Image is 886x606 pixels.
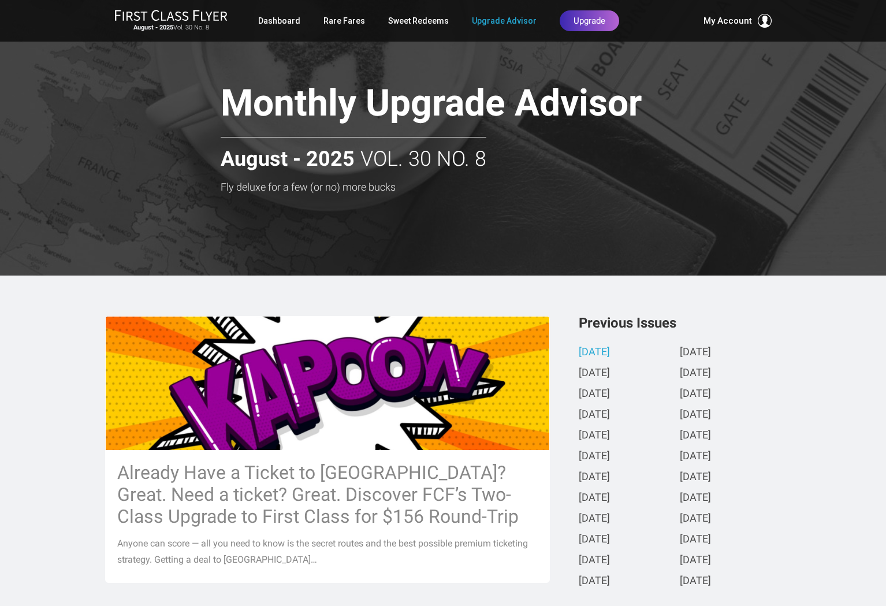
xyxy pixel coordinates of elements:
a: [DATE] [579,555,610,567]
a: Upgrade [560,10,619,31]
a: Upgrade Advisor [472,10,537,31]
a: [DATE] [680,513,711,525]
a: [DATE] [680,347,711,359]
a: [DATE] [680,388,711,400]
a: [DATE] [680,409,711,421]
a: Already Have a Ticket to [GEOGRAPHIC_DATA]? Great. Need a ticket? Great. Discover FCF’s Two-Class... [105,316,550,582]
a: [DATE] [579,430,610,442]
a: [DATE] [680,471,711,484]
a: [DATE] [579,388,610,400]
a: [DATE] [680,367,711,380]
strong: August - 2025 [221,148,355,171]
h3: Previous Issues [579,316,781,330]
a: Rare Fares [323,10,365,31]
h3: Fly deluxe for a few (or no) more bucks [221,181,723,193]
a: [DATE] [680,430,711,442]
a: [DATE] [579,409,610,421]
a: [DATE] [680,575,711,588]
a: [DATE] [680,555,711,567]
a: [DATE] [579,367,610,380]
button: My Account [703,14,772,28]
a: [DATE] [579,492,610,504]
a: [DATE] [680,451,711,463]
small: Vol. 30 No. 8 [114,24,228,32]
a: First Class FlyerAugust - 2025Vol. 30 No. 8 [114,9,228,32]
a: [DATE] [579,513,610,525]
img: First Class Flyer [114,9,228,21]
h3: Already Have a Ticket to [GEOGRAPHIC_DATA]? Great. Need a ticket? Great. Discover FCF’s Two-Class... [117,462,538,527]
span: My Account [703,14,752,28]
p: Anyone can score — all you need to know is the secret routes and the best possible premium ticket... [117,536,538,568]
a: [DATE] [579,534,610,546]
h1: Monthly Upgrade Advisor [221,83,723,128]
a: [DATE] [579,575,610,588]
a: [DATE] [579,451,610,463]
strong: August - 2025 [133,24,173,31]
a: [DATE] [680,492,711,504]
a: [DATE] [680,534,711,546]
h2: Vol. 30 No. 8 [221,137,486,171]
a: [DATE] [579,347,610,359]
a: [DATE] [579,471,610,484]
a: Dashboard [258,10,300,31]
a: Sweet Redeems [388,10,449,31]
